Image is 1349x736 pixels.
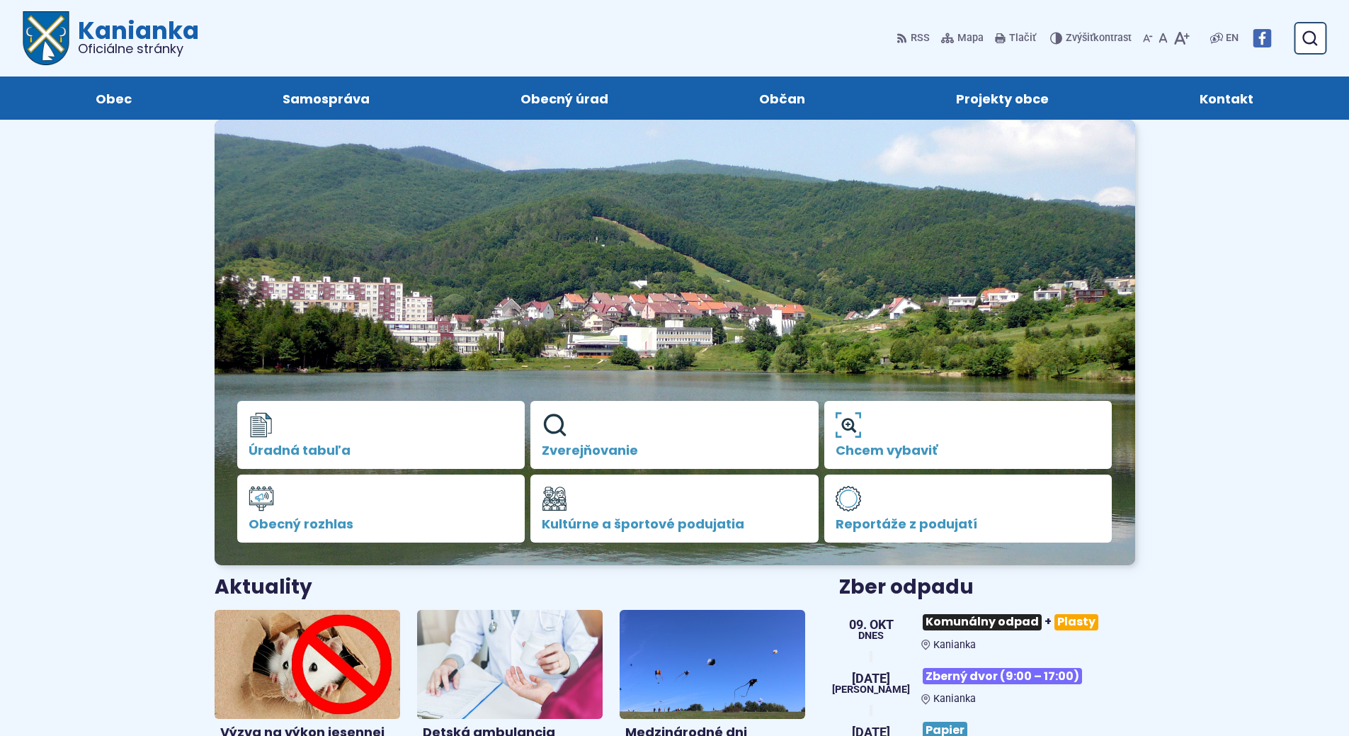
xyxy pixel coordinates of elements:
span: Komunálny odpad [923,614,1042,630]
a: Obec [34,77,193,120]
span: Zvýšiť [1066,32,1093,44]
h3: Aktuality [215,577,312,599]
a: Kontakt [1139,77,1315,120]
button: Nastaviť pôvodnú veľkosť písma [1156,23,1171,53]
span: Reportáže z podujatí [836,517,1101,531]
span: [DATE] [832,672,910,685]
a: Komunálny odpad+Plasty Kanianka 09. okt Dnes [839,608,1134,651]
h3: + [921,608,1134,636]
a: EN [1223,30,1241,47]
span: Obecný rozhlas [249,517,514,531]
span: Oficiálne stránky [78,43,199,55]
span: Kanianka [933,693,976,705]
a: Kultúrne a športové podujatia [530,475,819,543]
span: Plasty [1054,614,1098,630]
span: Zberný dvor (9:00 – 17:00) [923,668,1082,684]
img: Prejsť na Facebook stránku [1253,29,1271,47]
span: Kanianka [933,639,976,651]
span: Obecný úrad [520,77,608,120]
span: Tlačiť [1009,33,1036,45]
span: kontrast [1066,33,1132,45]
span: Projekty obce [956,77,1049,120]
span: EN [1226,30,1239,47]
a: Úradná tabuľa [237,401,525,469]
span: Obec [96,77,132,120]
span: [PERSON_NAME] [832,685,910,695]
button: Zmenšiť veľkosť písma [1140,23,1156,53]
button: Tlačiť [992,23,1039,53]
a: Občan [698,77,867,120]
a: RSS [897,23,933,53]
h3: Zber odpadu [839,577,1134,599]
span: RSS [911,30,930,47]
a: Samospráva [221,77,431,120]
a: Obecný rozhlas [237,475,525,543]
a: Mapa [938,23,986,53]
a: Chcem vybaviť [824,401,1112,469]
button: Zvýšiťkontrast [1050,23,1134,53]
span: Samospráva [283,77,370,120]
span: Mapa [957,30,984,47]
a: Logo Kanianka, prejsť na domovskú stránku. [23,11,199,65]
a: Projekty obce [895,77,1110,120]
span: Dnes [849,631,894,641]
span: 09. okt [849,618,894,631]
h1: Kanianka [69,18,199,55]
a: Obecný úrad [459,77,669,120]
img: Prejsť na domovskú stránku [23,11,69,65]
button: Zväčšiť veľkosť písma [1171,23,1193,53]
span: Kontakt [1200,77,1253,120]
a: Zberný dvor (9:00 – 17:00) Kanianka [DATE] [PERSON_NAME] [839,662,1134,705]
span: Úradná tabuľa [249,443,514,458]
span: Zverejňovanie [542,443,807,458]
span: Občan [759,77,805,120]
a: Reportáže z podujatí [824,475,1112,543]
span: Kultúrne a športové podujatia [542,517,807,531]
a: Zverejňovanie [530,401,819,469]
span: Chcem vybaviť [836,443,1101,458]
